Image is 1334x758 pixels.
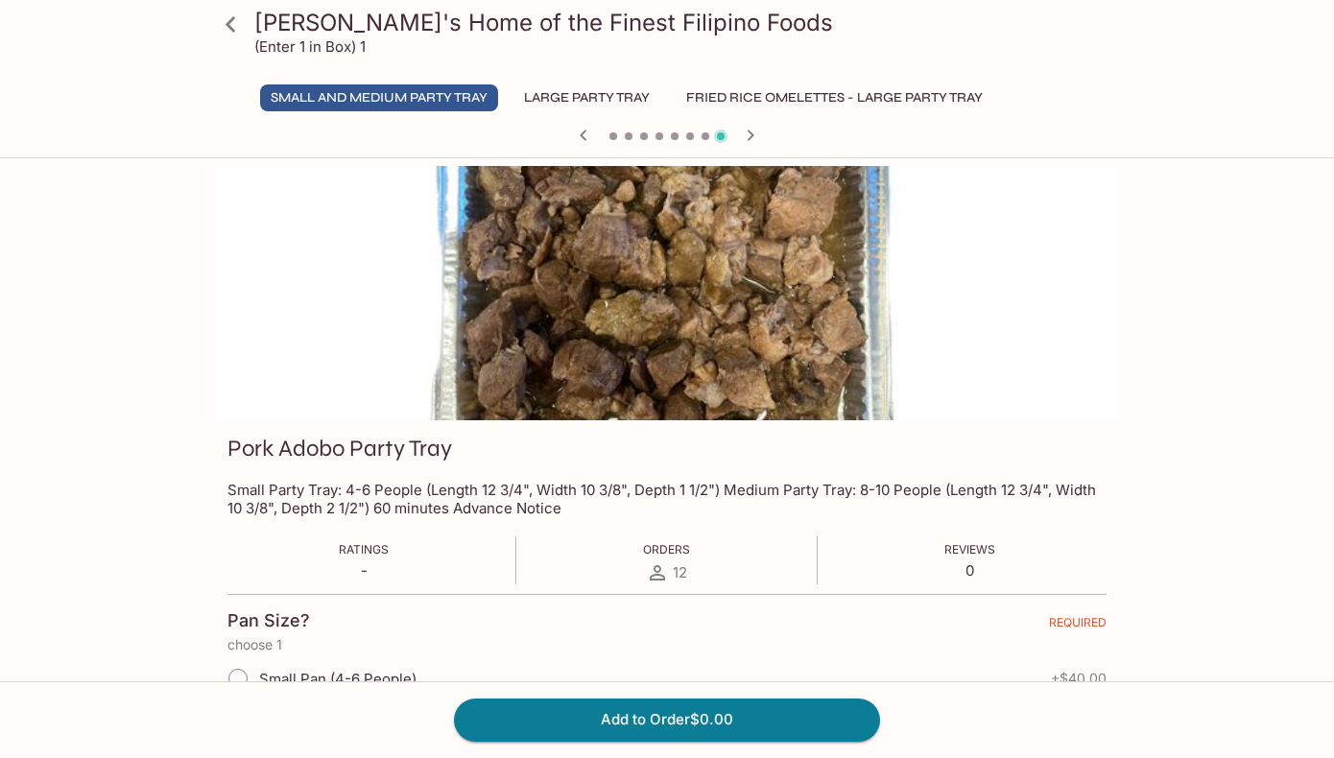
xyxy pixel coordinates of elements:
button: Large Party Tray [513,84,660,111]
h3: [PERSON_NAME]'s Home of the Finest Filipino Foods [254,8,1112,37]
p: choose 1 [227,637,1107,652]
p: - [339,561,389,580]
span: REQUIRED [1049,615,1107,637]
span: 12 [673,563,687,581]
p: (Enter 1 in Box) 1 [254,37,366,56]
span: Reviews [944,542,995,557]
span: + $40.00 [1051,671,1107,686]
h3: Pork Adobo Party Tray [227,434,452,463]
p: Small Party Tray: 4-6 People (Length 12 3/4", Width 10 3/8", Depth 1 1/2") Medium Party Tray: 8-1... [227,481,1107,517]
p: 0 [944,561,995,580]
h4: Pan Size? [227,610,310,631]
span: Small Pan (4-6 People) [259,670,417,688]
span: Ratings [339,542,389,557]
button: Small and Medium Party Tray [260,84,498,111]
div: Pork Adobo Party Tray [214,166,1120,420]
span: Orders [643,542,690,557]
button: Fried Rice Omelettes - Large Party Tray [676,84,993,111]
button: Add to Order$0.00 [454,699,880,741]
